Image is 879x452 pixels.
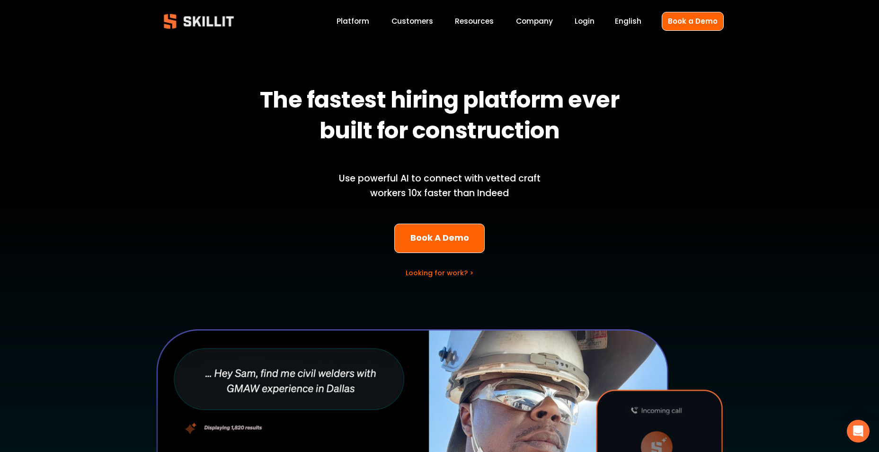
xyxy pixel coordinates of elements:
[337,15,369,28] a: Platform
[615,16,641,27] span: English
[615,15,641,28] div: language picker
[156,7,242,36] img: Skillit
[516,15,553,28] a: Company
[455,15,494,28] a: folder dropdown
[847,420,870,443] div: Open Intercom Messenger
[391,15,433,28] a: Customers
[394,224,485,253] a: Book A Demo
[455,16,494,27] span: Resources
[662,12,724,30] a: Book a Demo
[406,268,473,278] a: Looking for work? >
[260,82,624,152] strong: The fastest hiring platform ever built for construction
[575,15,595,28] a: Login
[323,172,557,200] p: Use powerful AI to connect with vetted craft workers 10x faster than Indeed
